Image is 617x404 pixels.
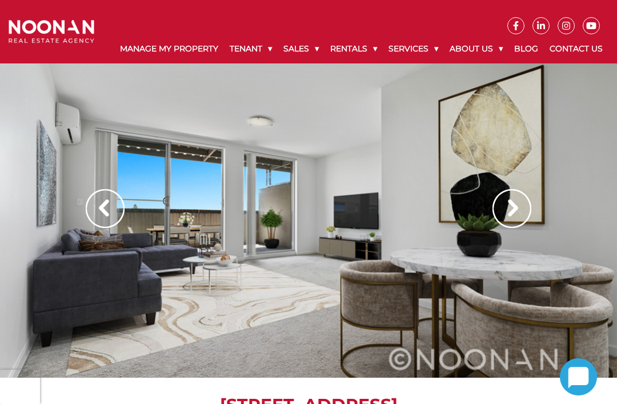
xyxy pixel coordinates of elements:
[86,189,125,228] img: Arrow slider
[9,20,94,44] img: Noonan Real Estate Agency
[492,189,531,228] img: Arrow slider
[278,34,324,63] a: Sales
[508,34,544,63] a: Blog
[544,34,608,63] a: Contact Us
[324,34,383,63] a: Rentals
[224,34,278,63] a: Tenant
[444,34,508,63] a: About Us
[383,34,444,63] a: Services
[114,34,224,63] a: Manage My Property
